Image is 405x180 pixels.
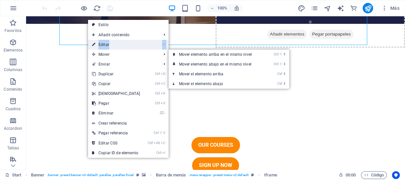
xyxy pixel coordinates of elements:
a: Ctrl⇧⬆Mover elemento arriba en el mismo nivel [169,50,265,59]
i: AI Writer [337,5,344,12]
i: ⬆ [283,52,286,56]
a: Enviar [88,59,159,69]
a: ⏎Editar [88,40,144,50]
button: Usercentrics [392,171,400,179]
button: Haz clic para salir del modo de previsualización y seguir editando [80,4,88,12]
i: Páginas (Ctrl+Alt+S) [311,5,318,12]
i: ⬇ [283,62,286,66]
button: design [297,4,305,12]
h6: 100% [217,4,227,12]
p: Contenido [4,87,22,92]
p: Accordion [4,126,22,131]
span: . banner .preset-banner-v3-default .parallax .parallax-fixed [47,171,133,179]
i: Este elemento contiene un fondo [142,173,146,177]
i: C [161,82,165,86]
a: CtrlAltCEditar CSS [88,138,144,148]
button: publish [363,3,373,13]
a: Crear referencia [88,118,169,128]
i: Ctrl [148,141,153,145]
span: Haz clic para seleccionar y doble clic para editar [264,171,277,179]
button: Código [361,171,387,179]
span: . menu-wrapper .preset-menu-v2-default [188,171,248,179]
i: ⬆ [283,72,286,76]
i: Ctrl [274,52,279,56]
span: 00 00 [346,171,356,179]
a: ⌦Eliminar [88,108,144,118]
i: Ctrl [155,91,160,96]
a: CtrlDDuplicar [88,69,144,79]
i: V [163,131,165,135]
button: 100% [207,4,230,12]
i: ⇧ [279,52,282,56]
button: pages [310,4,318,12]
i: Navegador [324,5,331,12]
p: Cuadros [6,106,21,112]
i: Alt [154,141,160,145]
i: Comercio [350,5,357,12]
span: Código [364,171,384,179]
span: Haz clic para seleccionar y doble clic para editar [156,171,186,179]
a: CtrlCCopiar [88,79,144,89]
a: Estilo [88,20,169,30]
span: Pegar portapapeles [283,13,327,22]
i: ⬇ [283,82,286,86]
span: Más [381,5,399,11]
i: Ctrl [274,62,279,66]
i: Diseño (Ctrl+Alt+Y) [298,5,305,12]
a: Ctrl⇧VPegar referencia [88,128,144,138]
span: Haz clic para seleccionar y doble clic para editar [31,171,45,179]
a: Ctrl⬆Mover el elemento arriba [169,69,265,79]
p: Elementos [4,48,22,53]
i: Ctrl [155,101,160,105]
button: navigator [323,4,331,12]
i: Ctrl [155,72,160,76]
span: Añadir elementos [241,13,281,22]
i: Este elemento es un preajuste personalizable [136,173,139,177]
i: I [162,151,165,155]
span: : [350,172,351,177]
i: V [161,101,165,105]
i: Ctrl [155,82,160,86]
i: Ctrl [277,82,282,86]
i: C [161,141,165,145]
a: CtrlICopiar ID de elemento [88,148,144,158]
i: ⌦ [160,111,165,115]
i: Volver a cargar página [93,5,101,12]
a: CtrlX[DEMOGRAPHIC_DATA] [88,89,144,98]
a: Ctrl⬇Mover el elemento abajo [169,79,265,89]
i: ⇧ [279,62,282,66]
button: Más [378,3,402,13]
a: CtrlVPegar [88,98,144,108]
i: Publicar [364,5,372,12]
p: Favoritos [5,28,22,33]
a: Ctrl⇧⬇Mover elemento abajo en el mismo nivel [169,59,265,69]
a: Haz clic para cancelar la selección y doble clic para abrir páginas [5,171,22,179]
i: ⇧ [159,131,162,135]
span: Añadir contenido [88,30,159,40]
button: text_generator [337,4,344,12]
h6: Tiempo de la sesión [339,171,356,179]
i: X [161,91,165,96]
i: Al redimensionar, ajustar el nivel de zoom automáticamente para ajustarse al dispositivo elegido. [234,5,240,11]
button: reload [93,4,101,12]
i: Ctrl [154,131,159,135]
nav: breadcrumb [31,171,277,179]
i: D [161,72,165,76]
p: Tablas [7,145,19,151]
i: ⏎ [162,42,165,47]
button: commerce [350,4,357,12]
i: Ctrl [277,72,282,76]
i: Ctrl [156,151,161,155]
i: Este elemento es un preajuste personalizable [251,173,254,177]
span: Mover [88,50,159,59]
p: Columnas [4,67,22,72]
